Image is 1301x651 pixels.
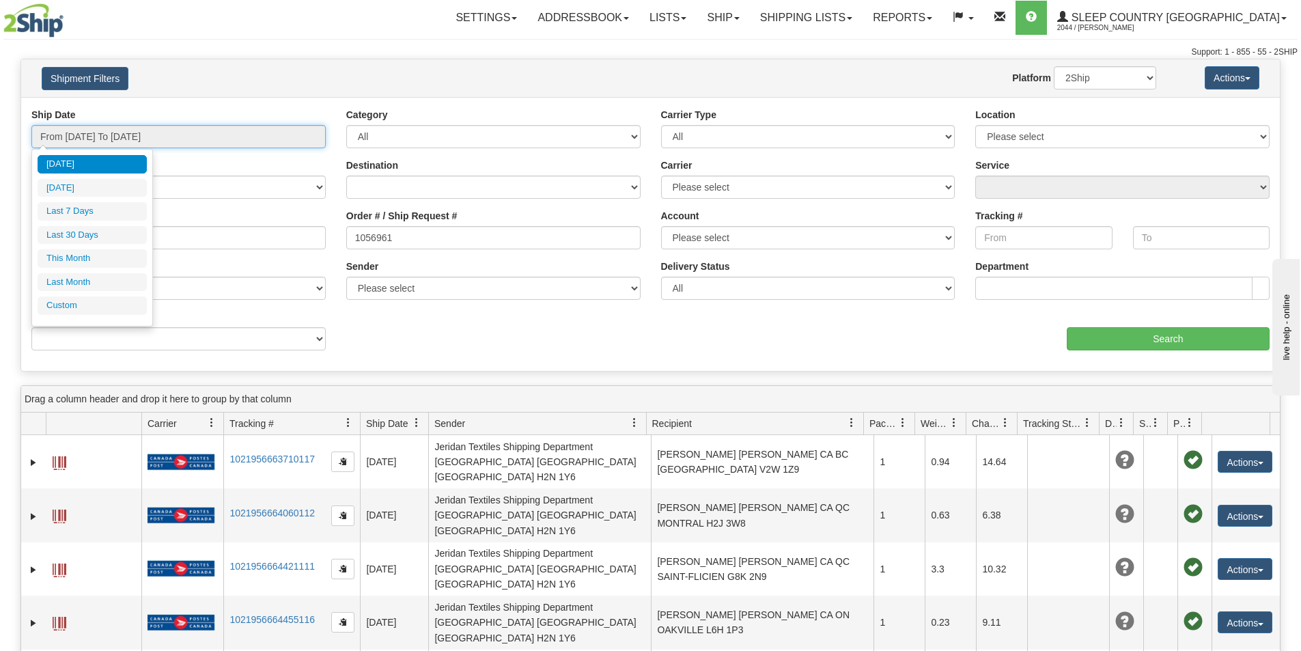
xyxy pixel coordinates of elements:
[1218,611,1272,633] button: Actions
[1218,505,1272,527] button: Actions
[200,411,223,434] a: Carrier filter column settings
[1115,558,1134,577] span: Unknown
[1110,411,1133,434] a: Delivery Status filter column settings
[873,596,925,649] td: 1
[1012,71,1051,85] label: Platform
[661,260,730,273] label: Delivery Status
[1067,327,1270,350] input: Search
[331,452,354,472] button: Copy to clipboard
[21,386,1280,413] div: grid grouping header
[651,435,873,488] td: [PERSON_NAME] [PERSON_NAME] CA BC [GEOGRAPHIC_DATA] V2W 1Z9
[27,563,40,577] a: Expand
[229,508,315,518] a: 1021956664060112
[1105,417,1117,430] span: Delivery Status
[1205,66,1259,89] button: Actions
[1115,451,1134,470] span: Unknown
[148,507,214,524] img: 20 - Canada Post
[405,411,428,434] a: Ship Date filter column settings
[360,596,428,649] td: [DATE]
[53,557,66,579] a: Label
[873,435,925,488] td: 1
[38,179,147,197] li: [DATE]
[229,561,315,572] a: 1021956664421111
[976,488,1027,542] td: 6.38
[434,417,465,430] span: Sender
[975,260,1029,273] label: Department
[346,260,378,273] label: Sender
[1184,505,1203,524] span: Pickup Successfully created
[27,456,40,469] a: Expand
[661,108,716,122] label: Carrier Type
[42,67,128,90] button: Shipment Filters
[1218,558,1272,580] button: Actions
[229,417,274,430] span: Tracking #
[1218,451,1272,473] button: Actions
[925,596,976,649] td: 0.23
[229,614,315,625] a: 1021956664455116
[863,1,942,35] a: Reports
[891,411,914,434] a: Packages filter column settings
[331,505,354,526] button: Copy to clipboard
[53,503,66,525] a: Label
[53,450,66,472] a: Label
[346,158,398,172] label: Destination
[840,411,863,434] a: Recipient filter column settings
[31,108,76,122] label: Ship Date
[1144,411,1167,434] a: Shipment Issues filter column settings
[661,209,699,223] label: Account
[527,1,639,35] a: Addressbook
[1076,411,1099,434] a: Tracking Status filter column settings
[994,411,1017,434] a: Charge filter column settings
[53,611,66,633] a: Label
[148,454,214,471] img: 20 - Canada Post
[942,411,966,434] a: Weight filter column settings
[3,46,1298,58] div: Support: 1 - 855 - 55 - 2SHIP
[1115,505,1134,524] span: Unknown
[346,209,458,223] label: Order # / Ship Request #
[3,3,64,38] img: logo2044.jpg
[925,488,976,542] td: 0.63
[1047,1,1297,35] a: Sleep Country [GEOGRAPHIC_DATA] 2044 / [PERSON_NAME]
[38,249,147,268] li: This Month
[1173,417,1185,430] span: Pickup Status
[331,612,354,633] button: Copy to clipboard
[10,12,126,22] div: live help - online
[445,1,527,35] a: Settings
[975,226,1112,249] input: From
[1184,451,1203,470] span: Pickup Successfully created
[38,155,147,174] li: [DATE]
[976,596,1027,649] td: 9.11
[331,559,354,579] button: Copy to clipboard
[38,296,147,315] li: Custom
[975,108,1015,122] label: Location
[925,435,976,488] td: 0.94
[1023,417,1082,430] span: Tracking Status
[652,417,692,430] span: Recipient
[428,542,651,596] td: Jeridan Textiles Shipping Department [GEOGRAPHIC_DATA] [GEOGRAPHIC_DATA] [GEOGRAPHIC_DATA] H2N 1Y6
[873,542,925,596] td: 1
[27,510,40,523] a: Expand
[697,1,749,35] a: Ship
[972,417,1001,430] span: Charge
[148,417,177,430] span: Carrier
[750,1,863,35] a: Shipping lists
[360,435,428,488] td: [DATE]
[360,542,428,596] td: [DATE]
[229,454,315,465] a: 1021956663710117
[346,108,388,122] label: Category
[428,488,651,542] td: Jeridan Textiles Shipping Department [GEOGRAPHIC_DATA] [GEOGRAPHIC_DATA] [GEOGRAPHIC_DATA] H2N 1Y6
[1178,411,1201,434] a: Pickup Status filter column settings
[1139,417,1151,430] span: Shipment Issues
[1133,226,1270,249] input: To
[1057,21,1160,35] span: 2044 / [PERSON_NAME]
[639,1,697,35] a: Lists
[975,209,1022,223] label: Tracking #
[869,417,898,430] span: Packages
[1115,612,1134,631] span: Unknown
[651,488,873,542] td: [PERSON_NAME] [PERSON_NAME] CA QC MONTRAL H2J 3W8
[1270,255,1300,395] iframe: chat widget
[921,417,949,430] span: Weight
[975,158,1009,172] label: Service
[38,273,147,292] li: Last Month
[428,435,651,488] td: Jeridan Textiles Shipping Department [GEOGRAPHIC_DATA] [GEOGRAPHIC_DATA] [GEOGRAPHIC_DATA] H2N 1Y6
